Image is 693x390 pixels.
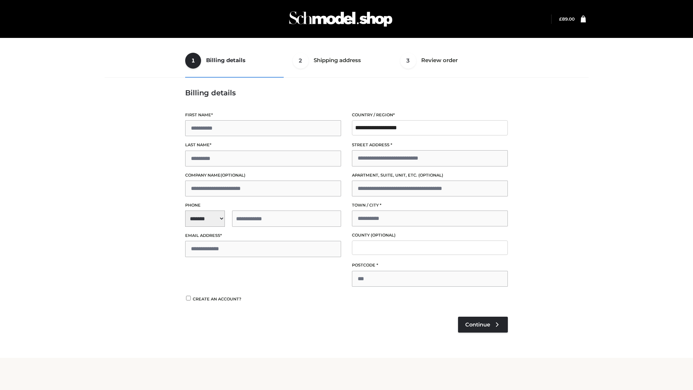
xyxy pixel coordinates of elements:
[221,173,245,178] span: (optional)
[185,232,341,239] label: Email address
[193,296,241,302] span: Create an account?
[185,142,341,148] label: Last name
[185,172,341,179] label: Company name
[559,16,575,22] a: £89.00
[185,112,341,118] label: First name
[352,202,508,209] label: Town / City
[185,88,508,97] h3: Billing details
[287,5,395,33] img: Schmodel Admin 964
[458,317,508,333] a: Continue
[418,173,443,178] span: (optional)
[465,321,490,328] span: Continue
[559,16,575,22] bdi: 89.00
[352,112,508,118] label: Country / Region
[371,233,396,238] span: (optional)
[352,262,508,269] label: Postcode
[185,296,192,300] input: Create an account?
[559,16,562,22] span: £
[185,202,341,209] label: Phone
[352,232,508,239] label: County
[352,172,508,179] label: Apartment, suite, unit, etc.
[352,142,508,148] label: Street address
